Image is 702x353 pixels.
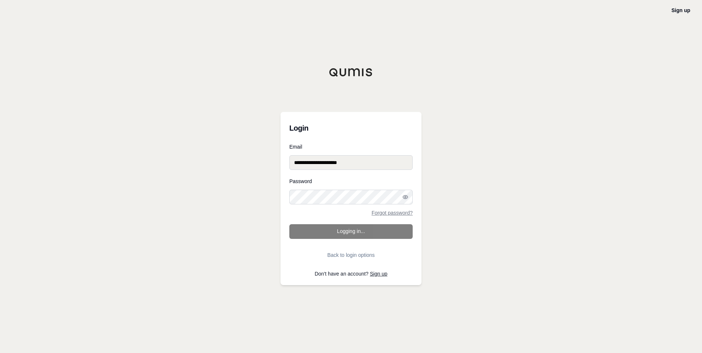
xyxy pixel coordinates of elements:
[289,271,413,276] p: Don't have an account?
[289,144,413,149] label: Email
[289,179,413,184] label: Password
[672,7,690,13] a: Sign up
[289,248,413,262] button: Back to login options
[289,121,413,135] h3: Login
[372,210,413,215] a: Forgot password?
[329,68,373,77] img: Qumis
[370,271,387,277] a: Sign up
